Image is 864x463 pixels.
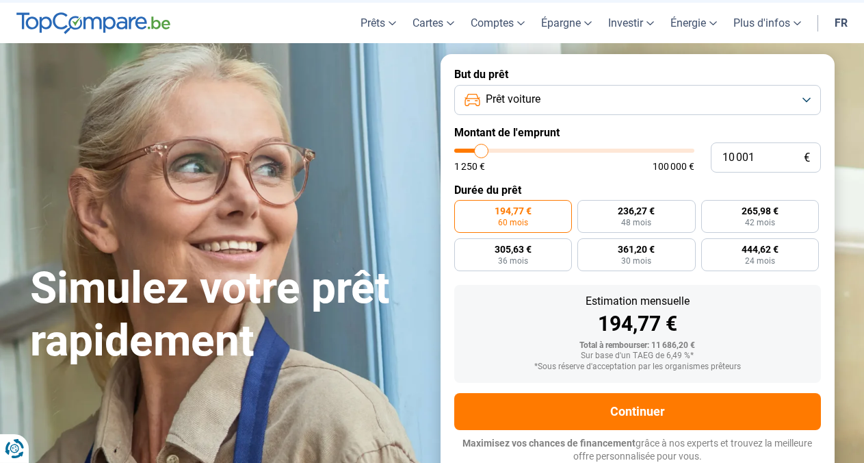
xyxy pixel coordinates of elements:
a: Investir [600,3,662,43]
span: 444,62 € [742,245,778,254]
div: Sur base d'un TAEG de 6,49 %* [465,351,810,361]
span: 24 mois [745,257,775,265]
div: *Sous réserve d'acceptation par les organismes prêteurs [465,362,810,372]
span: 48 mois [621,218,651,227]
span: 60 mois [498,218,528,227]
div: Estimation mensuelle [465,296,810,307]
div: Total à rembourser: 11 686,20 € [465,341,810,351]
span: Prêt voiture [486,92,540,107]
span: 36 mois [498,257,528,265]
h1: Simulez votre prêt rapidement [30,262,424,368]
a: Épargne [533,3,600,43]
span: € [804,152,810,164]
span: 265,98 € [742,206,778,216]
a: Prêts [352,3,404,43]
span: 236,27 € [618,206,655,216]
label: Montant de l'emprunt [454,126,821,139]
span: 1 250 € [454,162,485,171]
span: 305,63 € [495,245,532,254]
a: Cartes [404,3,462,43]
span: Maximisez vos chances de financement [462,438,636,449]
div: 194,77 € [465,314,810,334]
label: Durée du prêt [454,184,821,197]
a: fr [826,3,856,43]
button: Prêt voiture [454,85,821,115]
span: 42 mois [745,218,775,227]
span: 361,20 € [618,245,655,254]
span: 30 mois [621,257,651,265]
span: 194,77 € [495,206,532,216]
a: Plus d'infos [725,3,809,43]
img: TopCompare [16,12,170,34]
a: Comptes [462,3,533,43]
label: But du prêt [454,68,821,81]
button: Continuer [454,393,821,430]
span: 100 000 € [653,162,694,171]
a: Énergie [662,3,725,43]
